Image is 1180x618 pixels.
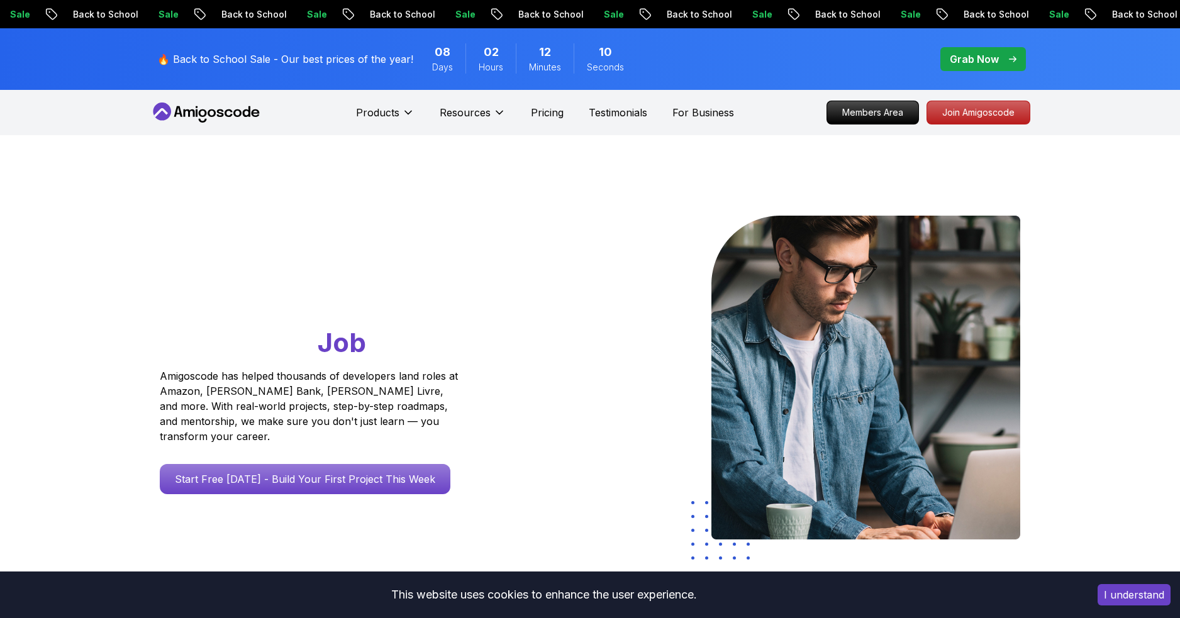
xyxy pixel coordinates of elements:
[529,61,561,74] span: Minutes
[827,101,918,124] p: Members Area
[351,8,437,21] p: Back to School
[531,105,564,120] a: Pricing
[672,105,734,120] a: For Business
[140,8,180,21] p: Sale
[432,61,453,74] span: Days
[157,52,413,67] p: 🔥 Back to School Sale - Our best prices of the year!
[927,101,1030,124] p: Join Amigoscode
[356,105,399,120] p: Products
[484,43,499,61] span: 2 Hours
[440,105,506,130] button: Resources
[1098,584,1171,605] button: Accept cookies
[599,43,612,61] span: 10 Seconds
[882,8,922,21] p: Sale
[711,216,1020,539] img: hero
[160,216,506,361] h1: Go From Learning to Hired: Master Java, Spring Boot & Cloud Skills That Get You the
[499,8,585,21] p: Back to School
[318,326,366,358] span: Job
[437,8,477,21] p: Sale
[539,43,551,61] span: 12 Minutes
[827,101,919,124] a: Members Area
[479,61,503,74] span: Hours
[589,105,647,120] a: Testimonials
[733,8,774,21] p: Sale
[1093,8,1179,21] p: Back to School
[160,368,462,444] p: Amigoscode has helped thousands of developers land roles at Amazon, [PERSON_NAME] Bank, [PERSON_N...
[950,52,999,67] p: Grab Now
[54,8,140,21] p: Back to School
[587,61,624,74] span: Seconds
[796,8,882,21] p: Back to School
[585,8,625,21] p: Sale
[9,581,1079,609] div: This website uses cookies to enhance the user experience.
[945,8,1030,21] p: Back to School
[203,8,288,21] p: Back to School
[288,8,328,21] p: Sale
[440,105,491,120] p: Resources
[1030,8,1071,21] p: Sale
[435,43,450,61] span: 8 Days
[160,464,450,494] a: Start Free [DATE] - Build Your First Project This Week
[927,101,1030,124] a: Join Amigoscode
[356,105,415,130] button: Products
[648,8,733,21] p: Back to School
